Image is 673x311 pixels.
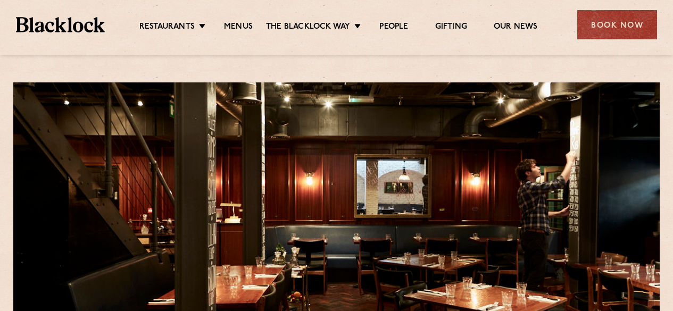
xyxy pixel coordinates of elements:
a: Menus [224,22,253,33]
a: People [379,22,408,33]
div: Book Now [577,10,657,39]
a: The Blacklock Way [266,22,350,33]
img: BL_Textured_Logo-footer-cropped.svg [16,17,105,32]
a: Restaurants [139,22,195,33]
a: Our News [494,22,538,33]
a: Gifting [435,22,467,33]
